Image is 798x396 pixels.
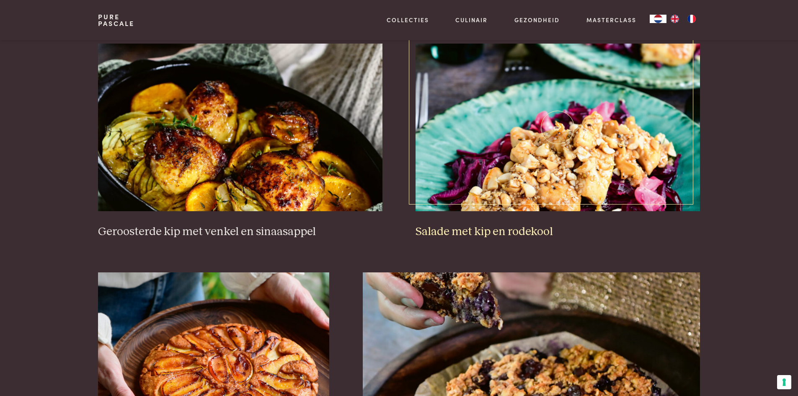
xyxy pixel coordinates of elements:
[98,225,382,239] h3: Geroosterde kip met venkel en sinaasappel
[416,44,700,211] img: Salade met kip en rodekool
[683,15,700,23] a: FR
[586,16,636,24] a: Masterclass
[666,15,683,23] a: EN
[98,44,382,211] img: Geroosterde kip met venkel en sinaasappel
[650,15,700,23] aside: Language selected: Nederlands
[650,15,666,23] a: NL
[666,15,700,23] ul: Language list
[514,16,560,24] a: Gezondheid
[98,13,134,27] a: PurePascale
[650,15,666,23] div: Language
[98,44,382,239] a: Geroosterde kip met venkel en sinaasappel Geroosterde kip met venkel en sinaasappel
[387,16,429,24] a: Collecties
[416,225,700,239] h3: Salade met kip en rodekool
[416,44,700,239] a: Salade met kip en rodekool Salade met kip en rodekool
[777,375,791,389] button: Uw voorkeuren voor toestemming voor trackingtechnologieën
[455,16,488,24] a: Culinair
